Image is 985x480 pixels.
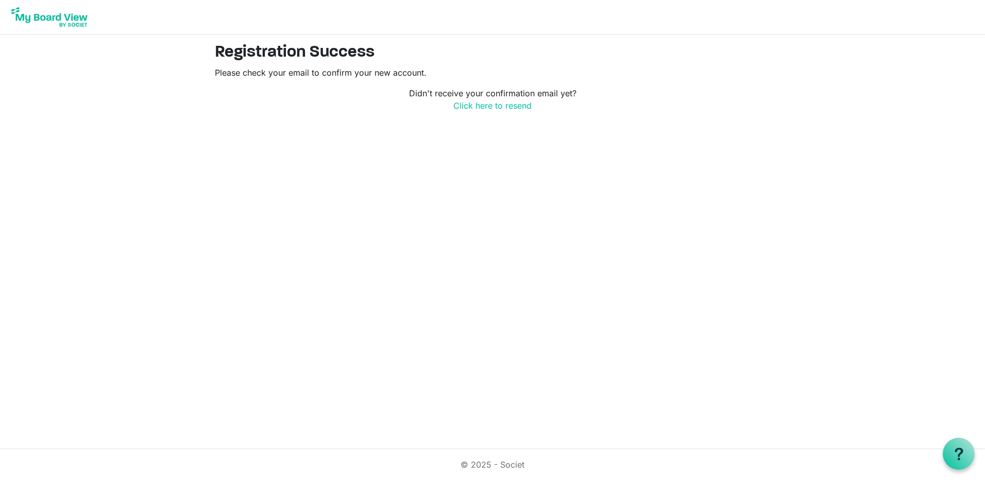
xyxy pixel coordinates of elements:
[453,100,532,111] a: Click here to resend
[8,4,91,30] img: My Board View Logo
[461,459,524,470] a: © 2025 - Societ
[215,43,770,62] h2: Registration Success
[215,66,770,79] p: Please check your email to confirm your new account.
[215,87,770,112] p: Didn't receive your confirmation email yet?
